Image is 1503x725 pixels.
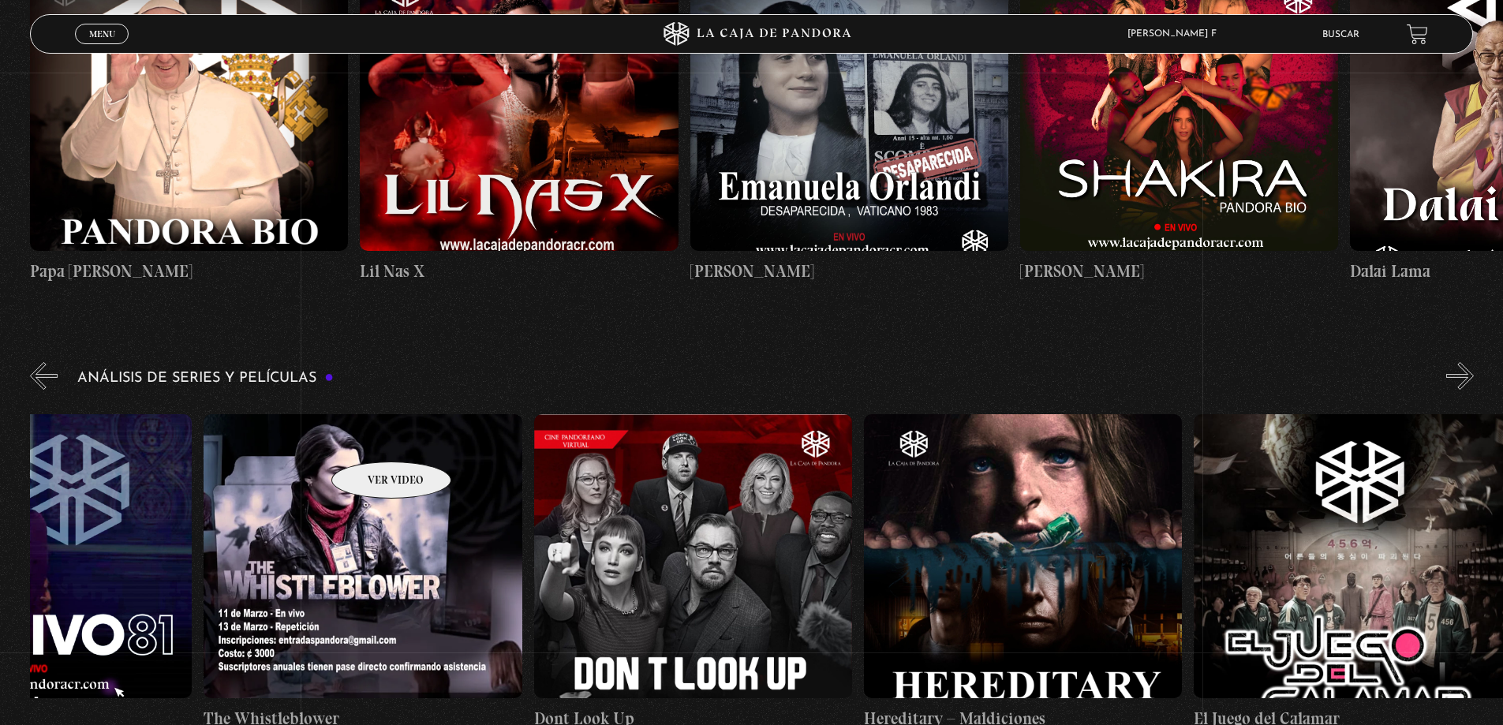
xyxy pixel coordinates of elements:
h4: [PERSON_NAME] [1020,259,1338,284]
button: Next [1446,362,1474,390]
a: View your shopping cart [1407,24,1428,45]
span: [PERSON_NAME] F [1120,29,1232,39]
h3: Análisis de series y películas [77,371,334,386]
a: Buscar [1322,30,1359,39]
span: Cerrar [84,43,121,54]
h4: Lil Nas X [360,259,678,284]
button: Previous [30,362,58,390]
span: Menu [89,29,115,39]
h4: [PERSON_NAME] [690,259,1008,284]
h4: Papa [PERSON_NAME] [30,259,348,284]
